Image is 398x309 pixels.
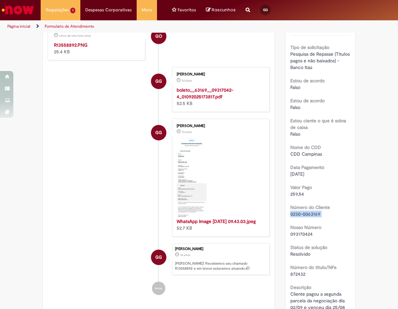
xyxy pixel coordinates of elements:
span: GG [155,73,162,89]
div: 52.7 KB [177,218,263,231]
a: R13558892.PNG [54,42,87,48]
a: No momento, sua lista de rascunhos tem 0 Itens [206,7,236,13]
b: Data Pagamento [290,164,324,170]
span: GG [155,125,162,141]
span: 872432 [290,271,305,277]
div: Gabriele Guimaraes [151,125,166,140]
b: Estou ciente o que é sobra de caixa [290,118,346,130]
span: Falso [290,84,300,90]
span: 7d atrás [182,79,192,83]
span: 259,54 [290,191,304,197]
a: Página inicial [7,24,30,29]
div: 25.4 KB [54,42,140,55]
time: 23/09/2025 12:41:20 [180,253,190,257]
b: Estou de acordo [290,78,325,84]
b: Número do Cliente [290,204,330,210]
span: CDD Campinas [290,151,322,157]
span: GO [155,28,162,44]
span: 7d atrás [180,253,190,257]
img: ServiceNow [1,3,35,17]
b: Tipo de solicitação [290,44,329,50]
time: 23/09/2025 10:03:02 [182,130,192,134]
a: WhatsApp Image [DATE] 09.43.03.jpeg [177,218,256,224]
li: Gabriele Guimaraes [48,243,270,275]
div: [PERSON_NAME] [175,247,266,251]
span: Despesas Corporativas [85,7,132,13]
b: Valor Pago [290,184,312,190]
b: Nosso Número [290,224,321,230]
span: 7d atrás [182,130,192,134]
span: 093170424 [290,231,313,237]
span: 0230-0063169 [290,211,320,217]
div: [PERSON_NAME] [177,72,263,76]
div: Gabriele Guimaraes [151,250,166,265]
ul: Trilhas de página [5,20,227,33]
span: Resolvido [290,251,310,257]
span: Favoritos [178,7,196,13]
span: 1 [70,8,75,13]
b: Estou de acordo [290,98,325,104]
span: Falso [290,131,300,137]
span: Requisições [46,7,69,13]
a: Formulário de Atendimento [45,24,94,29]
div: Gustavo Oliveira [151,29,166,44]
b: Número do título/NFe [290,264,337,270]
b: Status de solução [290,244,327,250]
div: [PERSON_NAME] [177,124,263,128]
span: More [142,7,152,13]
span: GG [263,8,268,12]
span: Rascunhos [212,7,236,13]
b: Nome do CDD [290,144,321,150]
span: Falso [290,104,300,110]
div: 52.5 KB [177,87,263,107]
span: [DATE] [290,171,304,177]
div: Gabriele Guimaraes [151,74,166,89]
span: GG [155,249,162,265]
time: 23/09/2025 12:40:42 [182,79,192,83]
b: Descrição [290,284,311,290]
a: boleto__63169__09317042-4_01092025173817.pdf [177,87,233,100]
p: [PERSON_NAME]! Recebemos seu chamado R13558892 e em breve estaremos atuando. [175,261,266,271]
span: cerca de uma hora atrás [59,34,91,38]
span: Pesquisa de Repasse (Títulos pagos e não baixados) - Banco Itaú [290,51,351,70]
